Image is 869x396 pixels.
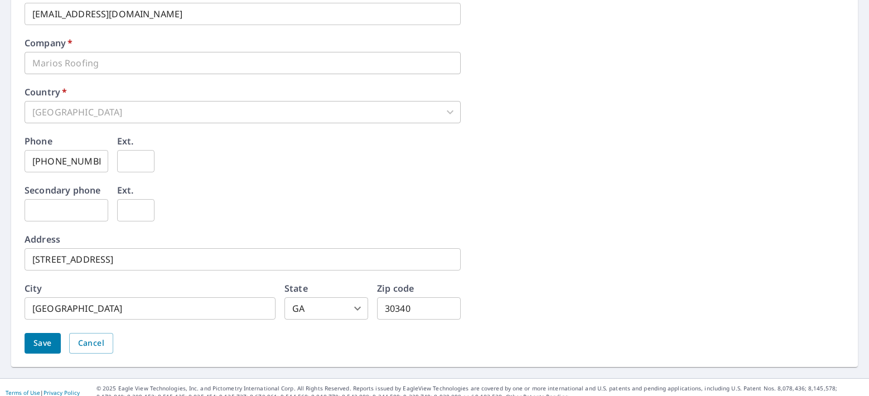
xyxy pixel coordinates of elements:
[25,333,61,354] button: Save
[25,38,73,47] label: Company
[25,137,52,146] label: Phone
[25,186,100,195] label: Secondary phone
[284,297,368,320] div: GA
[117,137,134,146] label: Ext.
[25,101,461,123] div: [GEOGRAPHIC_DATA]
[377,284,414,293] label: Zip code
[284,284,308,293] label: State
[25,88,67,96] label: Country
[33,336,52,350] span: Save
[6,389,80,396] p: |
[78,336,104,350] span: Cancel
[25,284,42,293] label: City
[25,235,60,244] label: Address
[69,333,113,354] button: Cancel
[117,186,134,195] label: Ext.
